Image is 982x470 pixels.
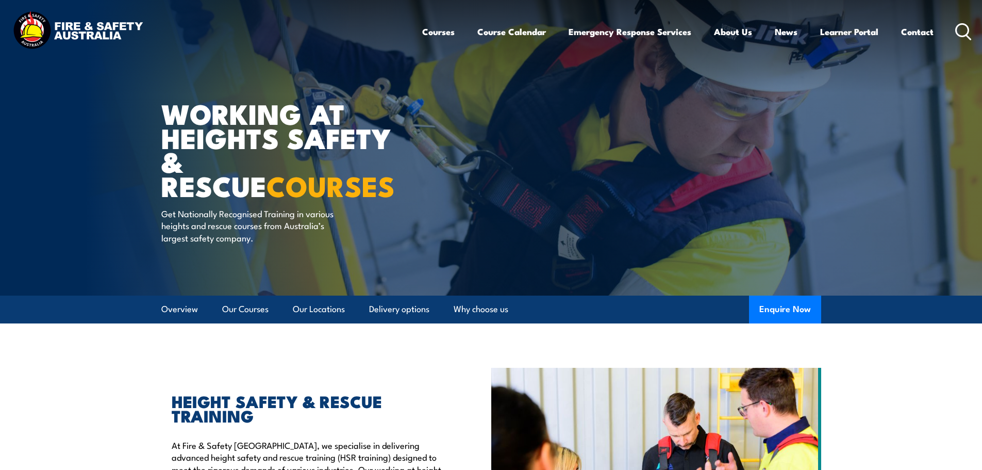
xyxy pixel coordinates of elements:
a: Emergency Response Services [569,18,691,45]
a: Contact [901,18,934,45]
h2: HEIGHT SAFETY & RESCUE TRAINING [172,394,444,423]
a: News [775,18,797,45]
a: Overview [161,296,198,323]
a: Why choose us [454,296,508,323]
button: Enquire Now [749,296,821,323]
p: Get Nationally Recognised Training in various heights and rescue courses from Australia’s largest... [161,207,349,244]
a: Our Courses [222,296,269,323]
a: Course Calendar [477,18,546,45]
a: About Us [714,18,752,45]
a: Courses [422,18,455,45]
a: Delivery options [369,296,429,323]
a: Our Locations [293,296,345,323]
a: Learner Portal [820,18,878,45]
strong: COURSES [267,164,395,206]
h1: WORKING AT HEIGHTS SAFETY & RESCUE [161,101,416,198]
